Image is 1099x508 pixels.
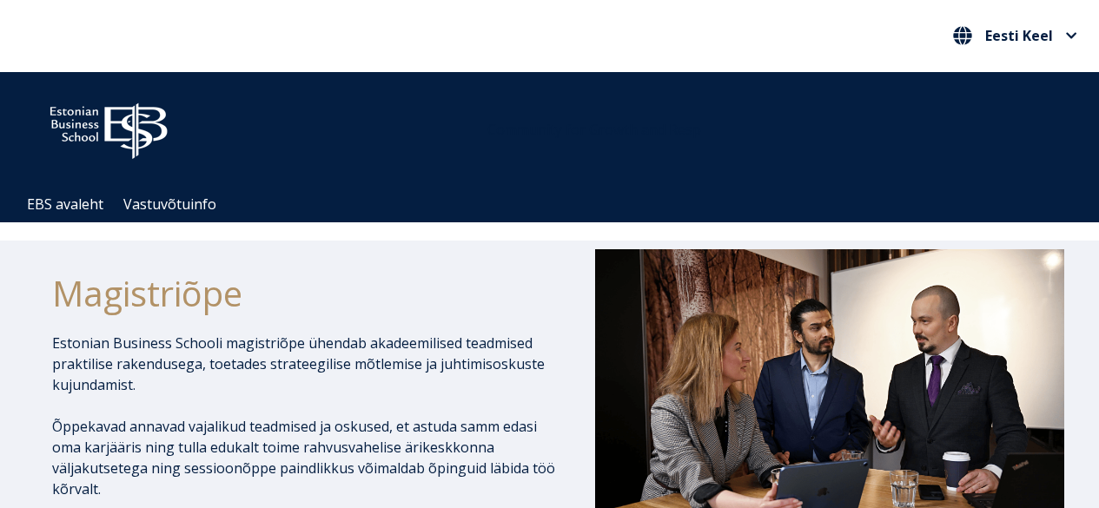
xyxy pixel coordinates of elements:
img: ebs_logo2016_white [35,89,182,164]
button: Eesti Keel [949,22,1082,49]
span: Eesti Keel [985,29,1053,43]
div: Navigation Menu [17,187,1099,222]
span: Community for Growth and Resp [487,120,701,139]
h1: Magistriõpe [52,272,556,315]
a: Vastuvõtuinfo [123,195,216,214]
nav: Vali oma keel [949,22,1082,50]
p: Estonian Business Schooli magistriõpe ühendab akadeemilised teadmised praktilise rakendusega, toe... [52,333,556,395]
p: Õppekavad annavad vajalikud teadmised ja oskused, et astuda samm edasi oma karjääris ning tulla e... [52,416,556,499]
a: EBS avaleht [27,195,103,214]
